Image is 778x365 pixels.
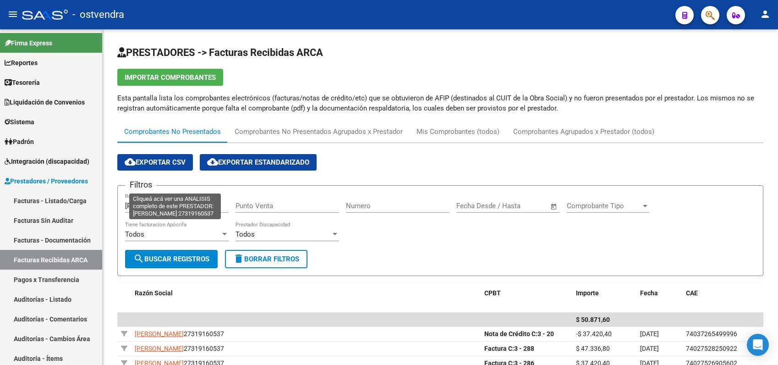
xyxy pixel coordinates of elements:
input: End date [494,202,539,210]
mat-icon: delete [233,253,244,264]
span: -$ 37.420,40 [576,330,612,337]
mat-icon: cloud_download [207,156,218,167]
button: Buscar Registros [125,250,218,268]
mat-icon: menu [7,9,18,20]
h3: Filtros [125,178,157,191]
span: Integración (discapacidad) [5,156,89,166]
div: Comprobantes No Presentados [124,127,221,137]
span: Importe [576,289,599,297]
div: 27319160537 [135,329,477,339]
button: Exportar Estandarizado [200,154,317,171]
span: Todos [125,230,144,238]
mat-icon: cloud_download [125,156,136,167]
div: Open Intercom Messenger [747,334,769,356]
h2: PRESTADORES -> Facturas Recibidas ARCA [117,44,763,61]
datatable-header-cell: Fecha [636,283,682,303]
span: Comprobante Tipo [567,202,641,210]
span: Todos [236,230,255,238]
span: [DATE] [640,345,659,352]
span: $ 50.871,60 [576,316,610,323]
mat-icon: person [760,9,771,20]
button: Borrar Filtros [225,250,307,268]
datatable-header-cell: CAE [682,283,774,303]
span: Firma Express [5,38,52,48]
span: Liquidación de Convenios [5,97,85,107]
span: Fecha [640,289,658,297]
span: CAE [686,289,698,297]
strong: 3 - 288 [484,345,534,352]
datatable-header-cell: Importe [572,283,636,303]
input: Start date [456,202,486,210]
span: Reportes [5,58,38,68]
span: Exportar Estandarizado [207,158,309,166]
span: Padrón [5,137,34,147]
mat-icon: search [133,253,144,264]
span: Nota de Crédito C: [484,330,537,337]
datatable-header-cell: CPBT [481,283,572,303]
button: Exportar CSV [117,154,193,171]
div: Mis Comprobantes (todos) [416,127,499,137]
button: Importar Comprobantes [117,69,223,86]
span: Borrar Filtros [233,255,299,263]
div: Comprobantes No Presentados Agrupados x Prestador [235,127,403,137]
span: Buscar Registros [133,255,209,263]
span: - ostvendra [72,5,124,25]
span: Razón Social [135,289,173,297]
datatable-header-cell: Razón Social [131,283,481,303]
div: Comprobantes Agrupados x Prestador (todos) [513,127,654,137]
button: Open calendar [549,201,559,212]
span: [PERSON_NAME] [135,330,184,337]
div: 27319160537 [135,343,477,354]
span: Factura C: [484,345,514,352]
span: Importar Comprobantes [125,73,216,82]
p: Esta pantalla lista los comprobantes electrónicos (facturas/notas de crédito/etc) que se obtuvier... [117,93,763,113]
span: Exportar CSV [125,158,186,166]
span: CPBT [484,289,501,297]
span: [DATE] [640,330,659,337]
span: [PERSON_NAME] [135,345,184,352]
span: Tesorería [5,77,40,88]
strong: 3 - 20 [484,330,554,337]
span: 74037265499996 [686,330,737,337]
span: $ 47.336,80 [576,345,610,352]
span: Prestadores / Proveedores [5,176,88,186]
span: 74027528250922 [686,345,737,352]
span: Sistema [5,117,34,127]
